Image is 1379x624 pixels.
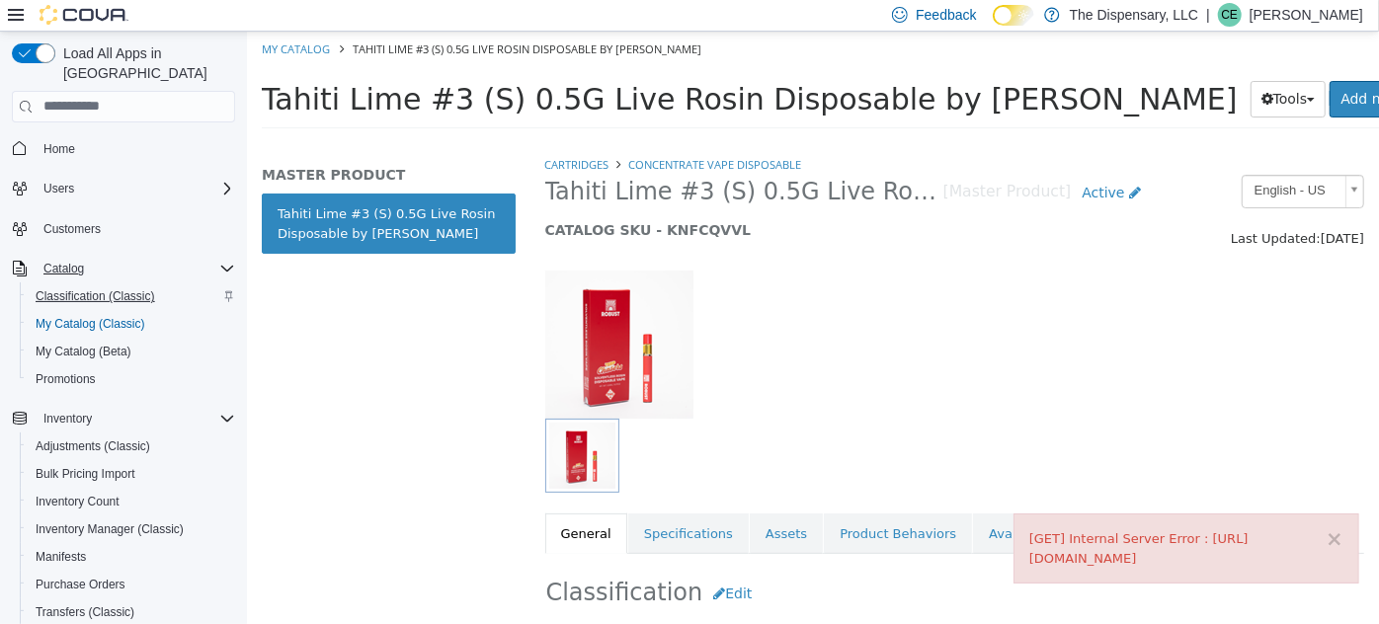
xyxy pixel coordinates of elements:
[20,488,243,515] button: Inventory Count
[28,312,153,336] a: My Catalog (Classic)
[36,177,82,200] button: Users
[15,134,269,152] h5: MASTER PRODUCT
[298,482,380,523] a: General
[1218,3,1242,27] div: Charlea Estes-Jones
[15,10,83,25] a: My Catalog
[36,217,109,241] a: Customers
[298,190,906,207] h5: CATALOG SKU - KNFCQVVL
[36,494,120,509] span: Inventory Count
[55,43,235,83] span: Load All Apps in [GEOGRAPHIC_DATA]
[36,407,100,430] button: Inventory
[299,544,1117,581] h2: Classification
[835,153,877,169] span: Active
[20,365,243,393] button: Promotions
[577,482,725,523] a: Product Behaviors
[28,517,235,541] span: Inventory Manager (Classic)
[15,162,269,222] a: Tahiti Lime #3 (S) 0.5G Live Rosin Disposable by [PERSON_NAME]
[28,490,127,513] a: Inventory Count
[36,177,235,200] span: Users
[36,136,235,161] span: Home
[503,482,576,523] a: Assets
[36,316,145,332] span: My Catalog (Classic)
[36,344,131,359] span: My Catalog (Beta)
[28,490,235,513] span: Inventory Count
[28,517,192,541] a: Inventory Manager (Classic)
[1074,199,1117,214] span: [DATE]
[4,405,243,432] button: Inventory
[28,573,235,596] span: Purchase Orders
[28,284,235,308] span: Classification (Classic)
[36,407,235,430] span: Inventory
[20,543,243,571] button: Manifests
[1070,3,1198,27] p: The Dispensary, LLC
[4,175,243,202] button: Users
[43,141,75,157] span: Home
[4,255,243,282] button: Catalog
[36,438,150,454] span: Adjustments (Classic)
[4,214,243,243] button: Customers
[20,571,243,598] button: Purchase Orders
[726,482,828,523] a: Availability
[20,460,243,488] button: Bulk Pricing Import
[20,310,243,338] button: My Catalog (Classic)
[36,549,86,565] span: Manifests
[36,257,235,280] span: Catalog
[381,482,502,523] a: Specifications
[20,432,243,460] button: Adjustments (Classic)
[43,261,84,276] span: Catalog
[20,338,243,365] button: My Catalog (Beta)
[20,282,243,310] button: Classification (Classic)
[1206,3,1210,27] p: |
[996,144,1091,175] span: English - US
[36,604,134,620] span: Transfers (Classic)
[28,434,158,458] a: Adjustments (Classic)
[28,600,142,624] a: Transfers (Classic)
[43,221,101,237] span: Customers
[995,143,1117,177] a: English - US
[43,411,92,427] span: Inventory
[696,153,825,169] small: [Master Product]
[298,239,446,387] img: 150
[28,434,235,458] span: Adjustments (Classic)
[28,545,235,569] span: Manifests
[40,5,128,25] img: Cova
[28,545,94,569] a: Manifests
[28,600,235,624] span: Transfers (Classic)
[28,367,104,391] a: Promotions
[36,466,135,482] span: Bulk Pricing Import
[298,145,696,176] span: Tahiti Lime #3 (S) 0.5G Live Rosin Disposable by [PERSON_NAME]
[28,284,163,308] a: Classification (Classic)
[36,577,125,592] span: Purchase Orders
[1004,49,1080,86] button: Tools
[782,498,1096,536] div: [GET] Internal Server Error : [URL][DOMAIN_NAME]
[1079,498,1096,518] button: ×
[43,181,74,196] span: Users
[28,573,133,596] a: Purchase Orders
[381,125,554,140] a: Concentrate Vape Disposable
[916,5,976,25] span: Feedback
[20,515,243,543] button: Inventory Manager (Classic)
[993,5,1034,26] input: Dark Mode
[28,340,139,363] a: My Catalog (Beta)
[36,288,155,304] span: Classification (Classic)
[455,544,516,581] button: Edit
[298,125,363,140] a: Cartridges
[28,462,235,486] span: Bulk Pricing Import
[36,257,92,280] button: Catalog
[1222,3,1239,27] span: CE
[28,340,235,363] span: My Catalog (Beta)
[36,371,96,387] span: Promotions
[28,462,143,486] a: Bulk Pricing Import
[984,199,1074,214] span: Last Updated:
[1250,3,1363,27] p: [PERSON_NAME]
[15,50,991,85] span: Tahiti Lime #3 (S) 0.5G Live Rosin Disposable by [PERSON_NAME]
[28,312,235,336] span: My Catalog (Classic)
[4,134,243,163] button: Home
[36,216,235,241] span: Customers
[1083,49,1230,86] a: Add new variation
[106,10,454,25] span: Tahiti Lime #3 (S) 0.5G Live Rosin Disposable by [PERSON_NAME]
[824,143,905,180] a: Active
[28,367,235,391] span: Promotions
[36,521,184,537] span: Inventory Manager (Classic)
[993,26,994,27] span: Dark Mode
